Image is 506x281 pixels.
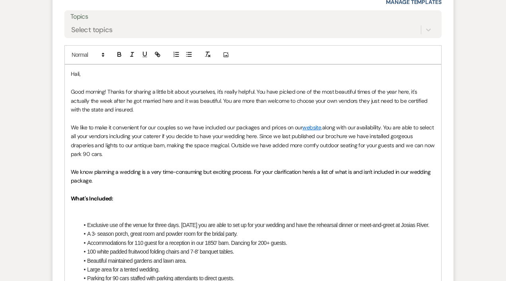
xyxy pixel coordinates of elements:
[71,123,435,159] p: We like to make it convenient for our couples so we have included our packages and prices on our ...
[71,69,435,78] p: Hali,
[79,247,435,256] li: 100 white padded fruitwood folding chairs and 7-8' banquet tables.
[70,11,436,23] label: Topics
[79,221,435,229] li: Exclusive use of the venue for three days. [DATE] you are able to set up for your wedding and hav...
[79,256,435,265] li: Beautiful maintained gardens and lawn area.
[79,265,435,274] li: Large area for a tented wedding.
[71,25,113,35] div: Select topics
[79,229,435,238] li: A 3- season porch, great room and powder room for the bridal party.
[71,87,435,114] p: Good morning! Thanks for sharing a little bit about yourselves, it's really helpful. You have pic...
[71,195,113,202] strong: What's Included:
[71,168,432,184] span: We know planning a wedding is a very time-consuming but exciting process. For your clarification ...
[302,124,322,131] a: website,
[79,239,435,247] li: Accommodations for 110 guest for a reception in our 1850' barn. Dancing for 200+ guests.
